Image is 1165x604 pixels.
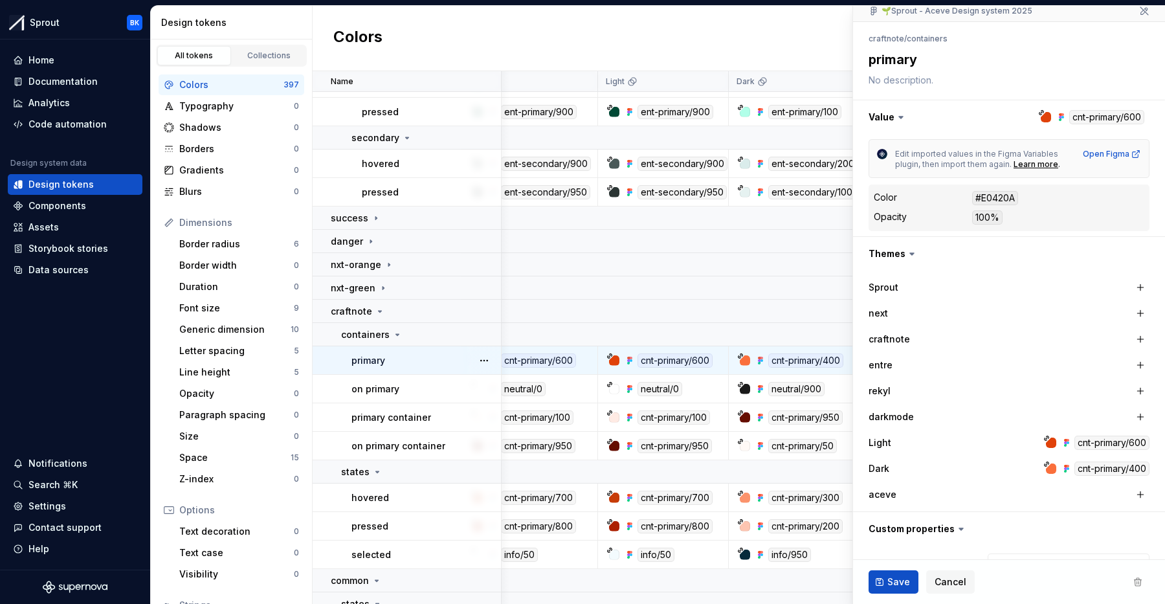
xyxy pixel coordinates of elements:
[8,93,142,113] a: Analytics
[294,260,299,271] div: 0
[1074,462,1149,476] div: cnt-primary/400
[331,305,372,318] p: craftnote
[869,307,888,320] label: next
[869,359,893,372] label: entre
[501,548,538,562] div: info/50
[179,121,294,134] div: Shadows
[174,341,304,361] a: Letter spacing5
[28,178,94,191] div: Design tokens
[869,559,915,572] label: Collection
[28,54,54,67] div: Home
[869,281,898,294] label: Sprout
[869,462,889,475] label: Dark
[10,158,87,168] div: Design system data
[28,521,102,534] div: Contact support
[28,478,78,491] div: Search ⌘K
[28,263,89,276] div: Data sources
[294,367,299,377] div: 5
[874,191,897,204] div: Color
[179,216,299,229] div: Dimensions
[638,491,713,505] div: cnt-primary/700
[869,6,1032,16] div: 🌱Sprout - Aceve Design system 2025
[294,526,299,537] div: 0
[331,212,368,225] p: success
[294,410,299,420] div: 0
[737,76,755,87] p: Dark
[874,210,907,223] div: Opacity
[351,411,431,424] p: primary container
[294,122,299,133] div: 0
[237,50,302,61] div: Collections
[179,78,283,91] div: Colors
[8,475,142,495] button: Search ⌘K
[869,570,918,594] button: Save
[972,210,1003,225] div: 100%
[866,48,1147,71] textarea: primary
[768,410,843,425] div: cnt-primary/950
[174,447,304,468] a: Space15
[351,131,399,144] p: secondary
[351,383,399,396] p: on primary
[179,546,294,559] div: Text case
[43,581,107,594] svg: Supernova Logo
[8,196,142,216] a: Components
[28,75,98,88] div: Documentation
[638,105,713,119] div: ent-primary/900
[28,199,86,212] div: Components
[174,469,304,489] a: Z-index0
[638,157,727,171] div: ent-secondary/900
[8,114,142,135] a: Code automation
[8,517,142,538] button: Contact support
[294,346,299,356] div: 5
[362,157,399,170] p: hovered
[1074,436,1149,450] div: cnt-primary/600
[638,519,713,533] div: cnt-primary/800
[341,465,370,478] p: states
[869,333,910,346] label: craftnote
[904,34,907,43] li: /
[179,473,294,486] div: Z-index
[179,451,291,464] div: Space
[283,80,299,90] div: 397
[174,564,304,585] a: Visibility0
[159,139,304,159] a: Borders0
[869,436,891,449] label: Light
[1083,149,1141,159] div: Open Figma
[291,324,299,335] div: 10
[1058,159,1060,169] span: .
[174,426,304,447] a: Size0
[179,238,294,251] div: Border radius
[333,27,383,50] h2: Colors
[179,302,294,315] div: Font size
[294,548,299,558] div: 0
[159,160,304,181] a: Gradients0
[638,548,674,562] div: info/50
[362,186,399,199] p: pressed
[501,185,590,199] div: ent-secondary/950
[174,362,304,383] a: Line height5
[869,34,904,43] li: craftnote
[294,474,299,484] div: 0
[501,439,575,453] div: cnt-primary/950
[28,242,108,255] div: Storybook stories
[8,539,142,559] button: Help
[638,382,682,396] div: neutral/0
[1014,159,1058,170] a: Learn more
[351,548,391,561] p: selected
[291,453,299,463] div: 15
[8,174,142,195] a: Design tokens
[179,280,294,293] div: Duration
[768,519,843,533] div: cnt-primary/200
[179,344,294,357] div: Letter spacing
[638,353,713,368] div: cnt-primary/600
[174,276,304,297] a: Duration0
[28,96,70,109] div: Analytics
[8,238,142,259] a: Storybook stories
[28,542,49,555] div: Help
[768,157,858,171] div: ent-secondary/200
[159,117,304,138] a: Shadows0
[331,258,381,271] p: nxt-orange
[130,17,139,28] div: BK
